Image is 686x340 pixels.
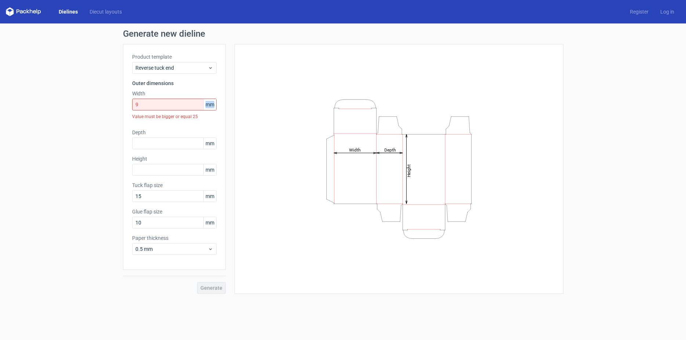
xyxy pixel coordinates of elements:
span: mm [203,99,216,110]
a: Log in [654,8,680,15]
span: mm [203,217,216,228]
span: 0.5 mm [135,245,208,253]
label: Tuck flap size [132,182,217,189]
label: Product template [132,53,217,61]
a: Register [624,8,654,15]
tspan: Width [349,147,360,152]
tspan: Depth [384,147,396,152]
a: Dielines [53,8,84,15]
span: mm [203,191,216,202]
span: Reverse tuck end [135,64,208,72]
div: Value must be bigger or equal 25 [132,110,217,123]
h1: Generate new dieline [123,29,563,38]
span: mm [203,164,216,175]
h3: Outer dimensions [132,80,217,87]
label: Height [132,155,217,162]
span: mm [203,138,216,149]
a: Diecut layouts [84,8,128,15]
label: Width [132,90,217,97]
tspan: Height [406,164,411,177]
label: Glue flap size [132,208,217,215]
label: Depth [132,129,217,136]
label: Paper thickness [132,234,217,242]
